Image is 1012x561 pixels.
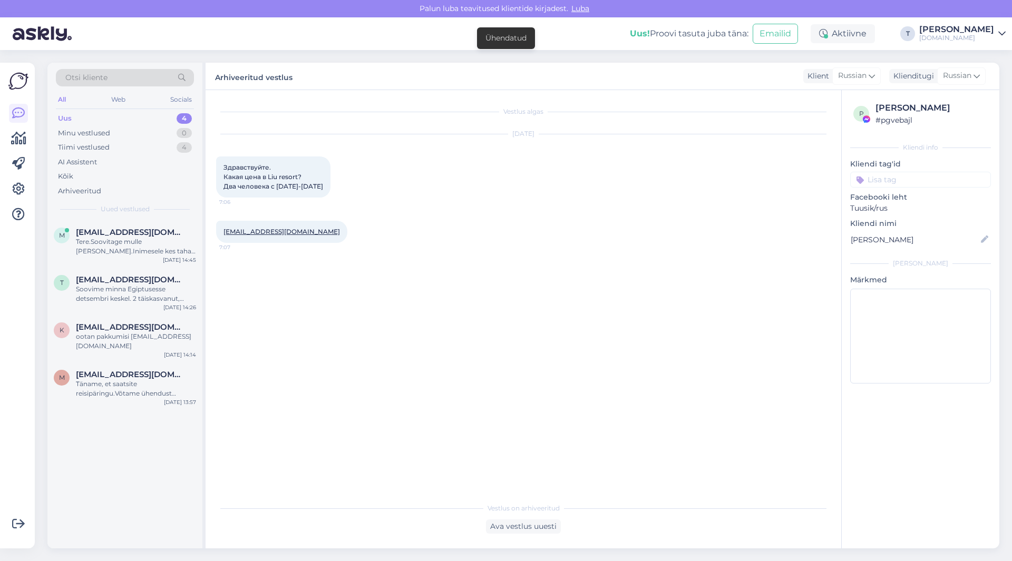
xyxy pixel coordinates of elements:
span: k [60,326,64,334]
div: ootan pakkumisi [EMAIL_ADDRESS][DOMAIN_NAME] [76,332,196,351]
div: Klient [803,71,829,82]
span: markkron00@list.ru [76,370,186,379]
div: [DATE] 14:14 [164,351,196,359]
p: Märkmed [850,274,991,286]
div: Klienditugi [889,71,934,82]
div: Proovi tasuta juba täna: [630,27,748,40]
div: Vestlus algas [216,107,831,116]
p: Kliendi tag'id [850,159,991,170]
span: Uued vestlused [101,204,150,214]
div: Ühendatud [485,33,527,44]
div: [DATE] 14:26 [163,303,196,311]
p: Tuusik/rus [850,203,991,214]
span: Здравствуйте. Какая цена в Liu resort? Два человека с [DATE]-[DATE] [223,163,323,190]
div: [DATE] 13:57 [164,398,196,406]
input: Lisa nimi [851,234,979,245]
div: 4 [177,113,192,124]
div: All [56,93,68,106]
span: margusmutli@gmail.com [76,228,186,237]
a: [EMAIL_ADDRESS][DOMAIN_NAME] [223,228,340,235]
span: Vestlus on arhiveeritud [488,504,560,513]
div: Arhiveeritud [58,186,101,196]
div: Tere.Soovitage mulle [PERSON_NAME].Inimesele kes tahab minna reisile esimest korda. [76,237,196,256]
p: Facebooki leht [850,192,991,203]
div: Kõik [58,171,73,182]
div: # pgvebajl [875,114,988,126]
div: Tiimi vestlused [58,142,110,153]
label: Arhiveeritud vestlus [215,69,293,83]
div: 4 [177,142,192,153]
span: m [59,373,65,381]
div: [PERSON_NAME] [850,259,991,268]
span: kaanikkristi@gmail.com [76,322,186,332]
a: [PERSON_NAME][DOMAIN_NAME] [919,25,1006,42]
div: T [900,26,915,41]
p: Kliendi nimi [850,218,991,229]
div: Web [109,93,128,106]
div: Aktiivne [811,24,875,43]
div: Soovime minna Egiptusesse detsembri keskel. 2 täiskasvanut, kellest 1 on käinud Türgis ja teine m... [76,284,196,303]
div: AI Assistent [58,157,97,168]
div: Ava vestlus uuesti [486,519,561,534]
div: [DATE] 14:45 [163,256,196,264]
span: t [60,279,64,287]
span: Luba [568,4,592,13]
div: Täname, et saatsite reisipäringu.Võtame ühendust esimesel võimalusel. Happy Life Village**** [GEO... [76,379,196,398]
div: [PERSON_NAME] [919,25,994,34]
div: [PERSON_NAME] [875,102,988,114]
b: Uus! [630,28,650,38]
div: Minu vestlused [58,128,110,139]
span: m [59,231,65,239]
div: [DATE] [216,129,831,139]
button: Emailid [753,24,798,44]
span: Russian [838,70,867,82]
div: Kliendi info [850,143,991,152]
input: Lisa tag [850,172,991,188]
img: Askly Logo [8,71,28,91]
div: [DOMAIN_NAME] [919,34,994,42]
span: 7:07 [219,243,259,251]
span: 7:06 [219,198,259,206]
div: 0 [177,128,192,139]
span: Otsi kliente [65,72,108,83]
span: p [859,110,864,117]
div: Socials [168,93,194,106]
span: Russian [943,70,971,82]
div: Uus [58,113,72,124]
span: tonnebrita@gmail.com [76,275,186,284]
